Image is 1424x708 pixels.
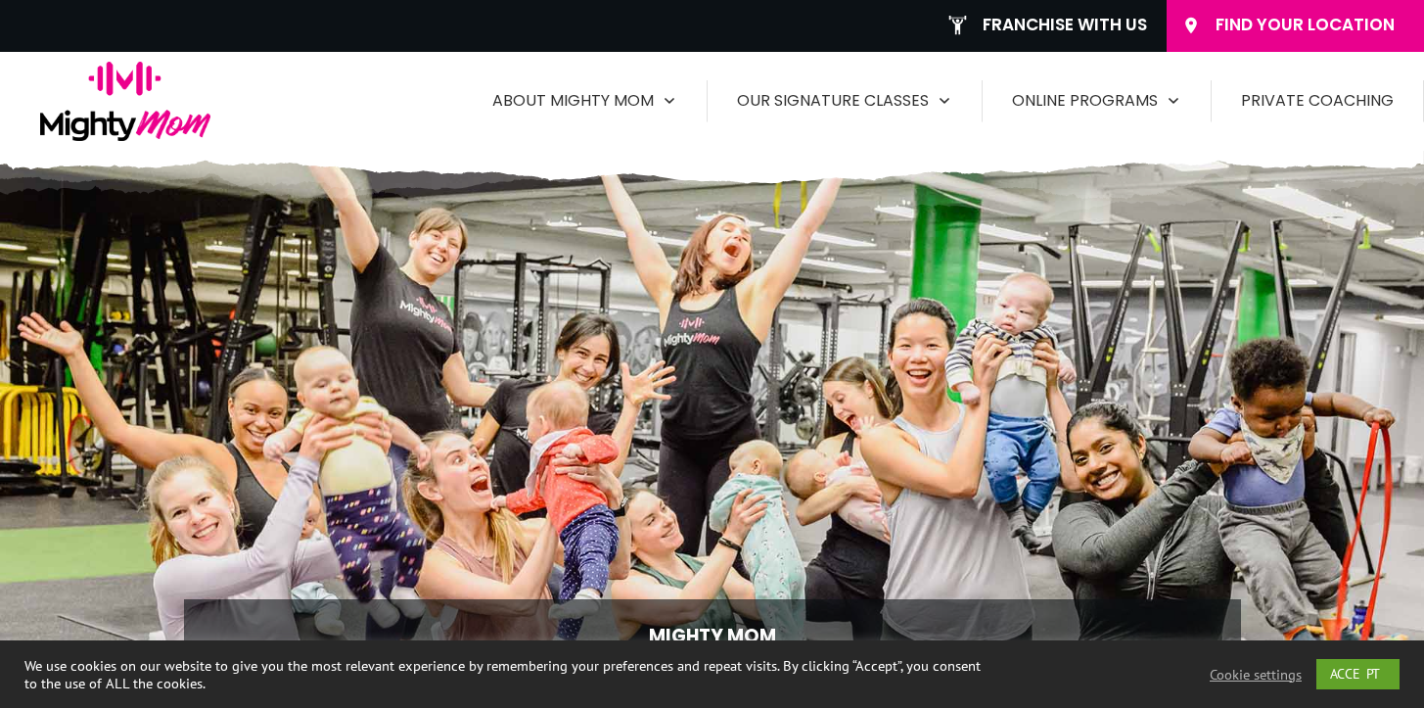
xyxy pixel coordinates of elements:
span: Our Signature Classes [737,85,929,117]
span: About Mighty Mom [492,85,654,117]
img: logo-mighty-mom-full [40,62,210,141]
a: ACCEPT [1316,659,1400,689]
a: Private Coaching [1241,85,1394,117]
a: About Mighty Mom [492,85,677,117]
span: Online Programs [1012,85,1158,117]
span: Find Your Location [1216,15,1409,36]
p: Mighty Mom [244,620,1181,652]
div: We use cookies on our website to give you the most relevant experience by remembering your prefer... [24,657,988,692]
span: Franchise With Us [983,15,1147,36]
a: Online Programs [1012,85,1181,117]
a: Our Signature Classes [737,85,952,117]
a: Cookie settings [1210,666,1302,684]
